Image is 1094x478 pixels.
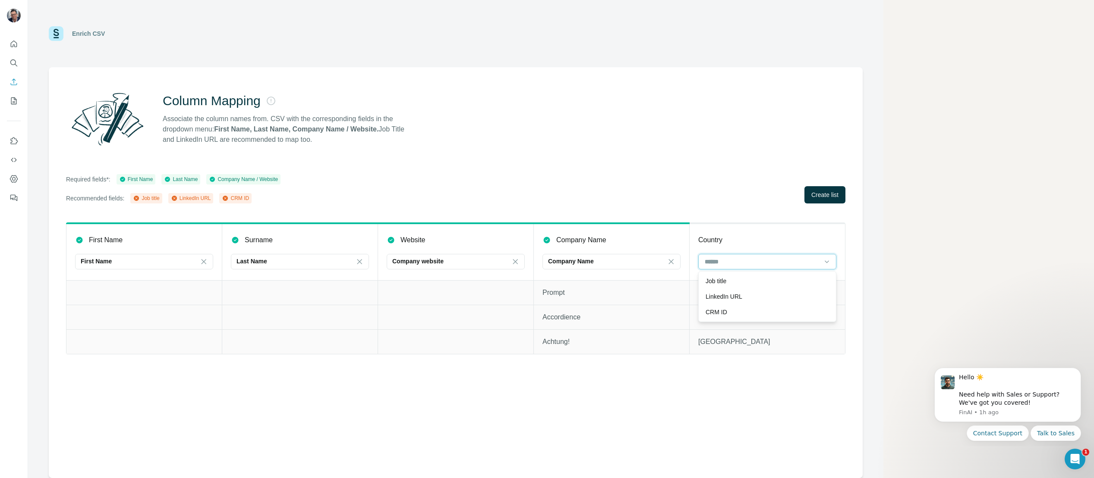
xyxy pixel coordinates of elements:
p: Achtung! [542,337,681,347]
p: Country [698,235,722,245]
div: First Name [119,175,153,183]
button: Search [7,55,21,71]
div: Enrich CSV [72,29,105,38]
iframe: Intercom live chat [1065,449,1085,469]
img: Surfe Illustration - Column Mapping [66,88,149,150]
img: Avatar [7,9,21,22]
p: [GEOGRAPHIC_DATA] [698,337,836,347]
p: Website [400,235,426,245]
p: First Name [89,235,123,245]
p: Prompt [542,287,681,298]
p: First Name [81,257,112,266]
p: Company Name [548,257,594,266]
button: Quick start [7,36,21,52]
p: CRM ID [706,308,727,316]
button: Dashboard [7,171,21,187]
p: LinkedIn URL [706,292,742,301]
h2: Column Mapping [163,93,261,109]
div: CRM ID [222,194,249,202]
p: Recommended fields: [66,194,124,203]
button: Use Surfe on LinkedIn [7,133,21,149]
p: Surname [245,235,273,245]
button: Enrich CSV [7,74,21,90]
p: Company website [392,257,444,266]
div: Last Name [164,175,198,183]
iframe: Intercom notifications message [921,360,1094,446]
span: Create list [811,191,839,199]
p: Company Name [556,235,606,245]
strong: First Name, Last Name, Company Name / Website. [214,125,378,133]
button: My lists [7,93,21,109]
button: Create list [804,186,845,203]
div: LinkedIn URL [171,194,211,202]
p: Required fields*: [66,175,110,184]
p: Accordience [542,312,681,322]
p: Job title [706,277,726,285]
img: Surfe Logo [49,26,63,41]
span: 1 [1082,449,1089,456]
p: Associate the column names from. CSV with the corresponding fields in the dropdown menu: Job Titl... [163,114,412,145]
button: Use Surfe API [7,152,21,168]
p: Last Name [236,257,267,266]
button: Feedback [7,190,21,206]
div: Job title [133,194,159,202]
div: Company Name / Website [209,175,278,183]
